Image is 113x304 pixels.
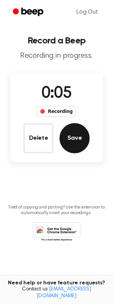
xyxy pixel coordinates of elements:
div: Recording [37,106,76,117]
h1: Record a Beep [6,36,107,45]
a: Log Out [69,3,105,21]
button: Delete Audio Record [23,123,53,153]
p: Recording in progress. [6,51,107,61]
a: [EMAIL_ADDRESS][DOMAIN_NAME] [37,287,91,299]
span: Contact us [5,286,108,299]
p: Tired of copying and pasting? Use the extension to automatically insert your recordings. [6,205,107,216]
span: 0:05 [41,86,72,102]
a: Beep [8,5,50,20]
button: Save Audio Record [60,123,90,153]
